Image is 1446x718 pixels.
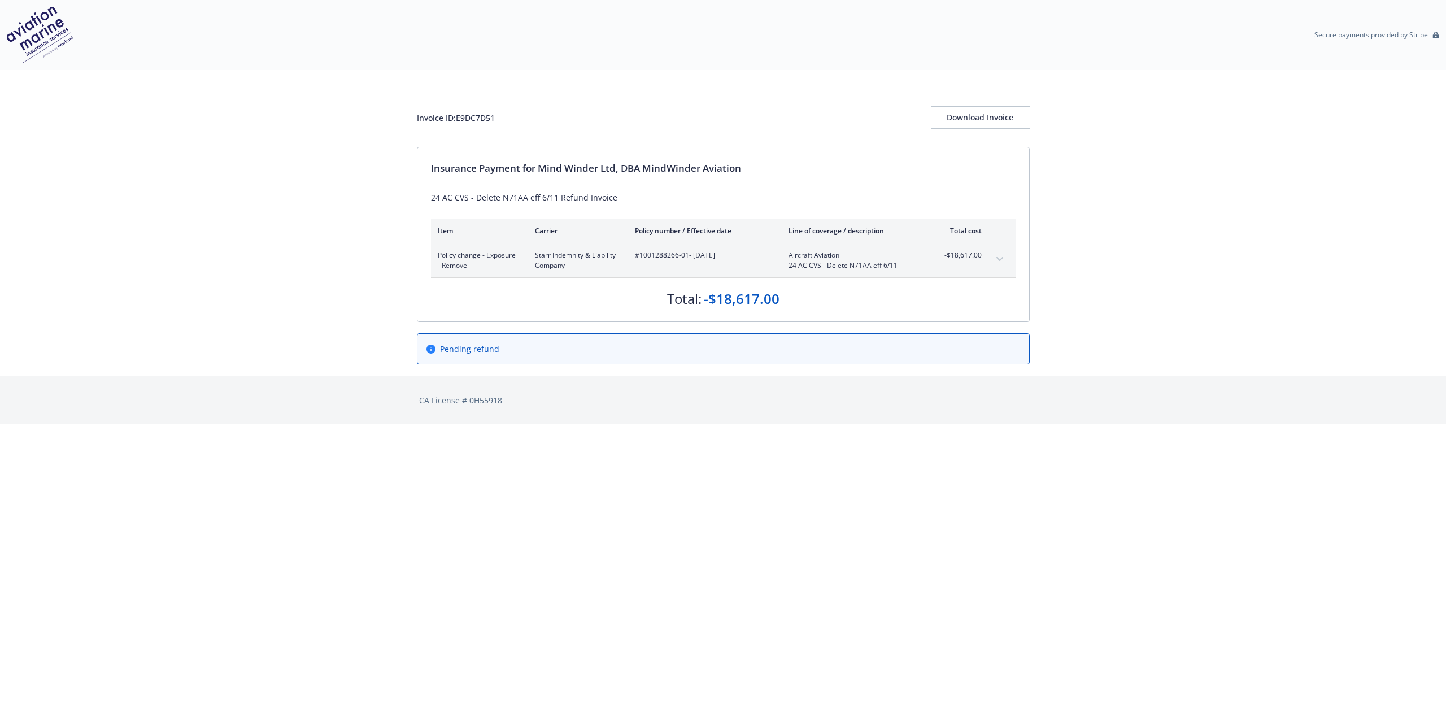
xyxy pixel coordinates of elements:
span: Pending refund [440,343,499,355]
div: Policy change - Exposure - RemoveStarr Indemnity & Liability Company#1001288266-01- [DATE]Aircraf... [431,243,1016,277]
div: Download Invoice [931,107,1030,128]
span: Policy change - Exposure - Remove [438,250,517,271]
div: Line of coverage / description [789,226,921,236]
div: Carrier [535,226,617,236]
div: -$18,617.00 [704,289,779,308]
span: #1001288266-01 - [DATE] [635,250,770,260]
div: Total: [667,289,702,308]
span: Aircraft Aviation [789,250,921,260]
span: Aircraft Aviation24 AC CVS - Delete N71AA eff 6/11 [789,250,921,271]
div: 24 AC CVS - Delete N71AA eff 6/11 Refund Invoice [431,192,1016,203]
div: Total cost [939,226,982,236]
button: expand content [991,250,1009,268]
span: -$18,617.00 [939,250,982,260]
div: CA License # 0H55918 [419,394,1027,406]
span: Starr Indemnity & Liability Company [535,250,617,271]
div: Policy number / Effective date [635,226,770,236]
div: Insurance Payment for Mind Winder Ltd, DBA MindWinder Aviation [431,161,1016,176]
div: Invoice ID: E9DC7D51 [417,112,495,124]
button: Download Invoice [931,106,1030,129]
p: Secure payments provided by Stripe [1314,30,1428,40]
span: 24 AC CVS - Delete N71AA eff 6/11 [789,260,921,271]
div: Item [438,226,517,236]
